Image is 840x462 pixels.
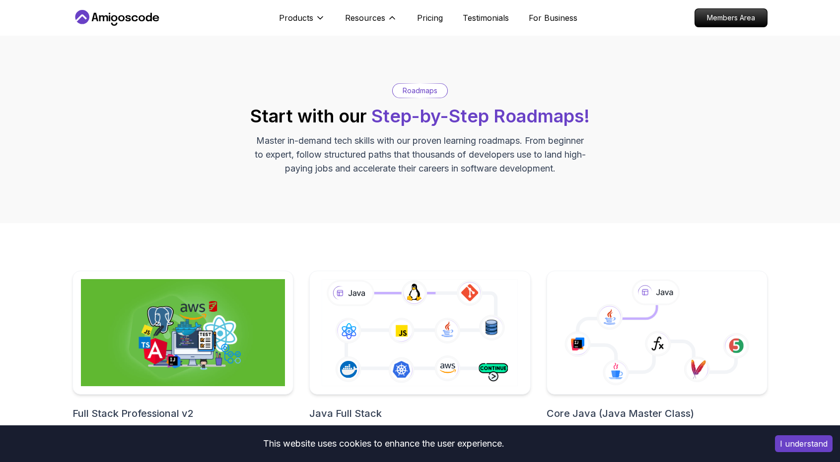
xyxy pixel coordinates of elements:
div: This website uses cookies to enhance the user experience. [7,433,760,455]
span: Step-by-Step Roadmaps! [371,105,590,127]
h2: Start with our [250,106,590,126]
img: Full Stack Professional v2 [81,279,285,386]
a: For Business [529,12,577,24]
p: Master modern full-stack development with React, Node.js, TypeScript, and cloud deployment. Build... [72,424,293,460]
button: Resources [345,12,397,32]
button: Accept cookies [775,435,833,452]
p: Roadmaps [403,86,437,96]
h2: Core Java (Java Master Class) [547,406,768,420]
a: Testimonials [463,12,509,24]
h2: Full Stack Professional v2 [72,406,293,420]
p: Products [279,12,313,24]
h2: Java Full Stack [309,406,530,420]
a: Pricing [417,12,443,24]
p: Learn how to build full stack applications with Java and Spring Boot [547,424,768,448]
p: Resources [345,12,385,24]
a: Members Area [695,8,768,27]
p: Members Area [695,9,767,27]
p: Master in-demand tech skills with our proven learning roadmaps. From beginner to expert, follow s... [253,134,587,175]
button: Products [279,12,325,32]
p: Learn how to build full stack applications with Java and Spring Boot [309,424,530,448]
